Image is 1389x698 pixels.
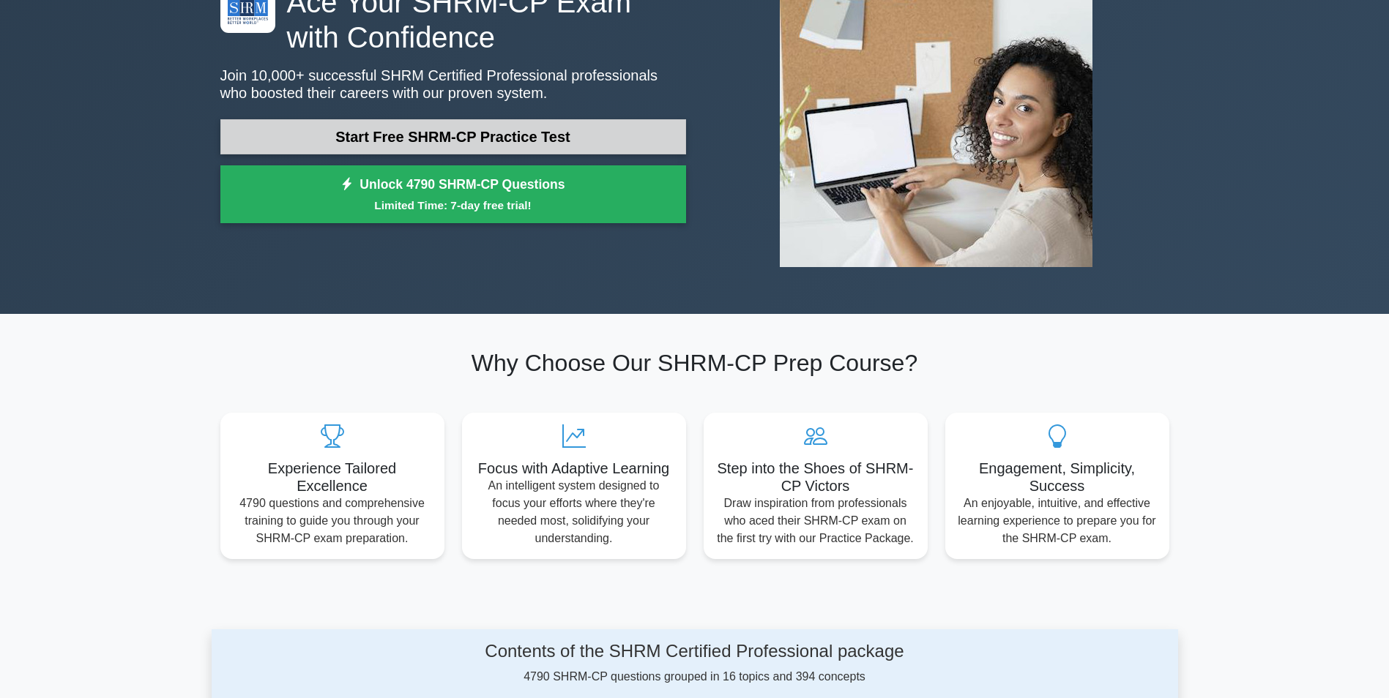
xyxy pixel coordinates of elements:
h5: Focus with Adaptive Learning [474,459,674,477]
h5: Step into the Shoes of SHRM-CP Victors [715,459,916,495]
p: Draw inspiration from professionals who aced their SHRM-CP exam on the first try with our Practic... [715,495,916,547]
h5: Engagement, Simplicity, Success [957,459,1158,495]
p: Join 10,000+ successful SHRM Certified Professional professionals who boosted their careers with ... [220,67,686,102]
h5: Experience Tailored Excellence [232,459,433,495]
h4: Contents of the SHRM Certified Professional package [350,641,1040,662]
h2: Why Choose Our SHRM-CP Prep Course? [220,349,1169,377]
small: Limited Time: 7-day free trial! [239,197,668,214]
p: An enjoyable, intuitive, and effective learning experience to prepare you for the SHRM-CP exam. [957,495,1158,547]
a: Start Free SHRM-CP Practice Test [220,119,686,154]
p: An intelligent system designed to focus your efforts where they're needed most, solidifying your ... [474,477,674,547]
a: Unlock 4790 SHRM-CP QuestionsLimited Time: 7-day free trial! [220,165,686,224]
div: 4790 SHRM-CP questions grouped in 16 topics and 394 concepts [350,641,1040,686]
p: 4790 questions and comprehensive training to guide you through your SHRM-CP exam preparation. [232,495,433,547]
